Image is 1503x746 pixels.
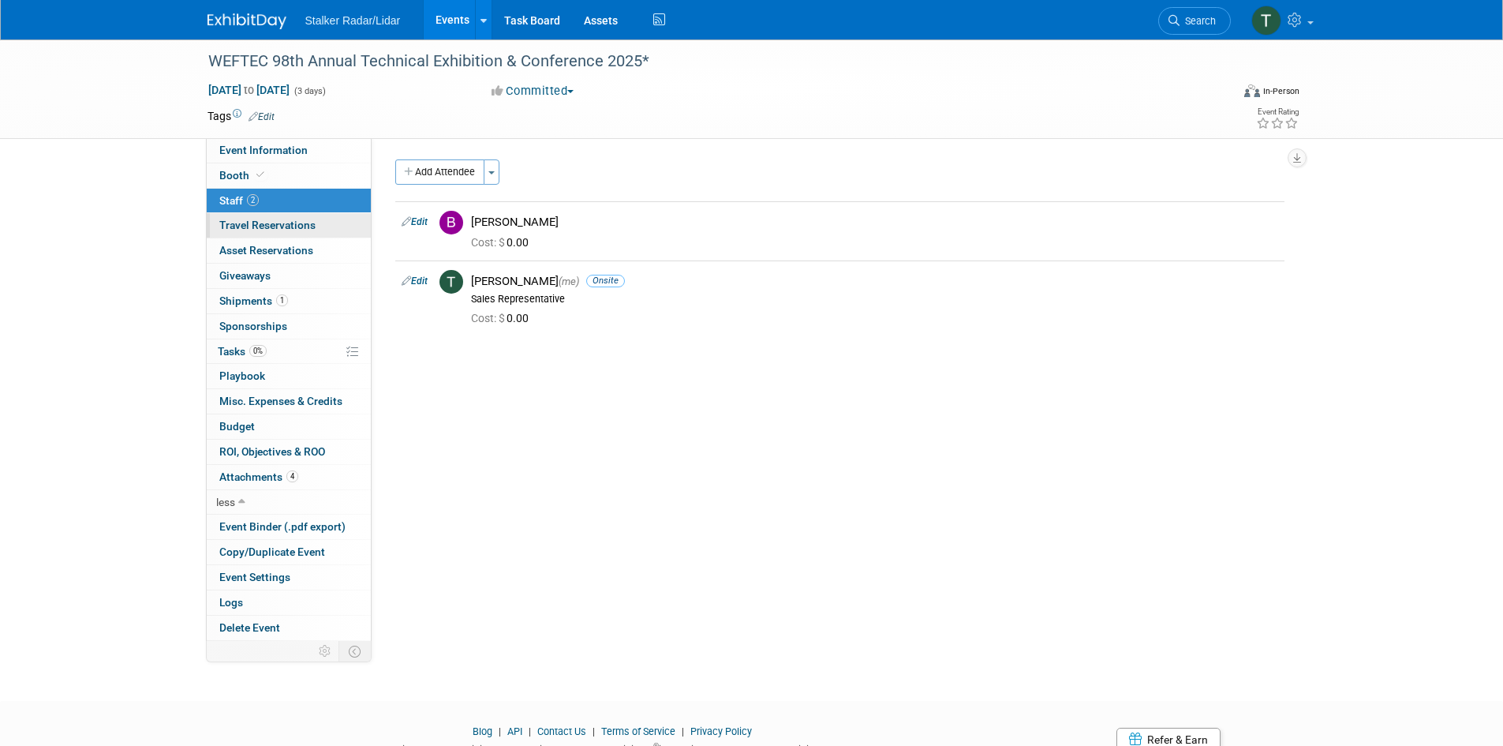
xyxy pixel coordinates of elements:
img: Format-Inperson.png [1244,84,1260,97]
td: Tags [208,108,275,124]
span: Event Settings [219,571,290,583]
span: 1 [276,294,288,306]
a: Delete Event [207,616,371,640]
span: 2 [247,194,259,206]
span: Stalker Radar/Lidar [305,14,401,27]
div: [PERSON_NAME] [471,215,1278,230]
span: Attachments [219,470,298,483]
span: Search [1180,15,1216,27]
a: Attachments4 [207,465,371,489]
span: | [678,725,688,737]
button: Add Attendee [395,159,484,185]
span: | [589,725,599,737]
a: Shipments1 [207,289,371,313]
span: Booth [219,169,267,182]
span: 4 [286,470,298,482]
span: Onsite [586,275,625,287]
span: Logs [219,596,243,609]
td: Toggle Event Tabs [338,641,371,662]
span: Misc. Expenses & Credits [219,395,342,407]
a: Privacy Policy [690,725,752,737]
span: Cost: $ [471,236,507,249]
a: Blog [473,725,492,737]
span: | [525,725,535,737]
span: Playbook [219,369,265,382]
span: Asset Reservations [219,244,313,257]
a: less [207,490,371,515]
span: (3 days) [293,86,326,96]
a: Event Information [207,138,371,163]
span: to [241,84,256,96]
a: Asset Reservations [207,238,371,263]
a: Misc. Expenses & Credits [207,389,371,414]
span: Tasks [218,345,267,358]
span: Budget [219,420,255,433]
button: Committed [486,83,580,99]
a: ROI, Objectives & ROO [207,440,371,464]
a: Playbook [207,364,371,388]
div: [PERSON_NAME] [471,274,1278,289]
img: B.jpg [439,211,463,234]
span: Event Information [219,144,308,156]
a: Logs [207,590,371,615]
span: 0.00 [471,312,535,324]
span: Giveaways [219,269,271,282]
a: Staff2 [207,189,371,213]
span: [DATE] [DATE] [208,83,290,97]
a: Event Binder (.pdf export) [207,515,371,539]
span: 0% [249,345,267,357]
a: Sponsorships [207,314,371,339]
a: Tasks0% [207,339,371,364]
span: less [216,496,235,508]
span: Copy/Duplicate Event [219,545,325,558]
a: Copy/Duplicate Event [207,540,371,564]
a: Edit [402,276,428,287]
span: Cost: $ [471,312,507,324]
a: Edit [249,111,275,122]
div: Event Format [1138,82,1300,106]
a: Edit [402,216,428,227]
img: ExhibitDay [208,13,286,29]
a: Event Settings [207,565,371,590]
div: In-Person [1262,85,1299,97]
span: Staff [219,194,259,207]
span: Event Binder (.pdf export) [219,520,346,533]
a: Search [1158,7,1231,35]
span: | [495,725,505,737]
span: ROI, Objectives & ROO [219,445,325,458]
div: Event Rating [1256,108,1299,116]
a: API [507,725,522,737]
span: Travel Reservations [219,219,316,231]
a: Booth [207,163,371,188]
img: T.jpg [439,270,463,294]
span: Shipments [219,294,288,307]
div: WEFTEC 98th Annual Technical Exhibition & Conference 2025* [203,47,1207,76]
span: Delete Event [219,621,280,634]
a: Budget [207,414,371,439]
div: Sales Representative [471,293,1278,306]
a: Terms of Service [601,725,675,737]
i: Booth reservation complete [256,171,264,179]
td: Personalize Event Tab Strip [312,641,339,662]
a: Giveaways [207,264,371,288]
span: (me) [559,276,579,287]
span: 0.00 [471,236,535,249]
a: Travel Reservations [207,213,371,238]
img: Tommy Yates [1251,6,1281,36]
span: Sponsorships [219,320,287,332]
a: Contact Us [537,725,586,737]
